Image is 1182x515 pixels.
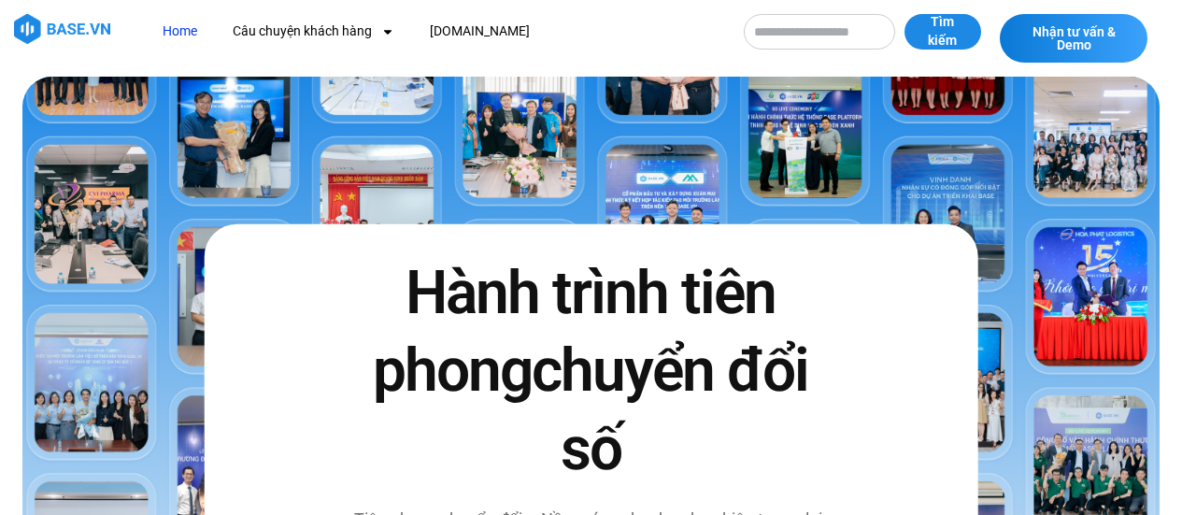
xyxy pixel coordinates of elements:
a: Câu chuyện khách hàng [219,14,408,49]
span: Tìm kiếm [923,13,962,50]
a: Home [149,14,211,49]
span: Nhận tư vấn & Demo [1018,25,1129,51]
span: chuyển đổi số [532,336,808,483]
a: Nhận tư vấn & Demo [1000,14,1147,63]
a: [DOMAIN_NAME] [416,14,544,49]
h2: Hành trình tiên phong [349,254,834,488]
button: Tìm kiếm [904,14,981,50]
nav: Menu [149,14,726,49]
